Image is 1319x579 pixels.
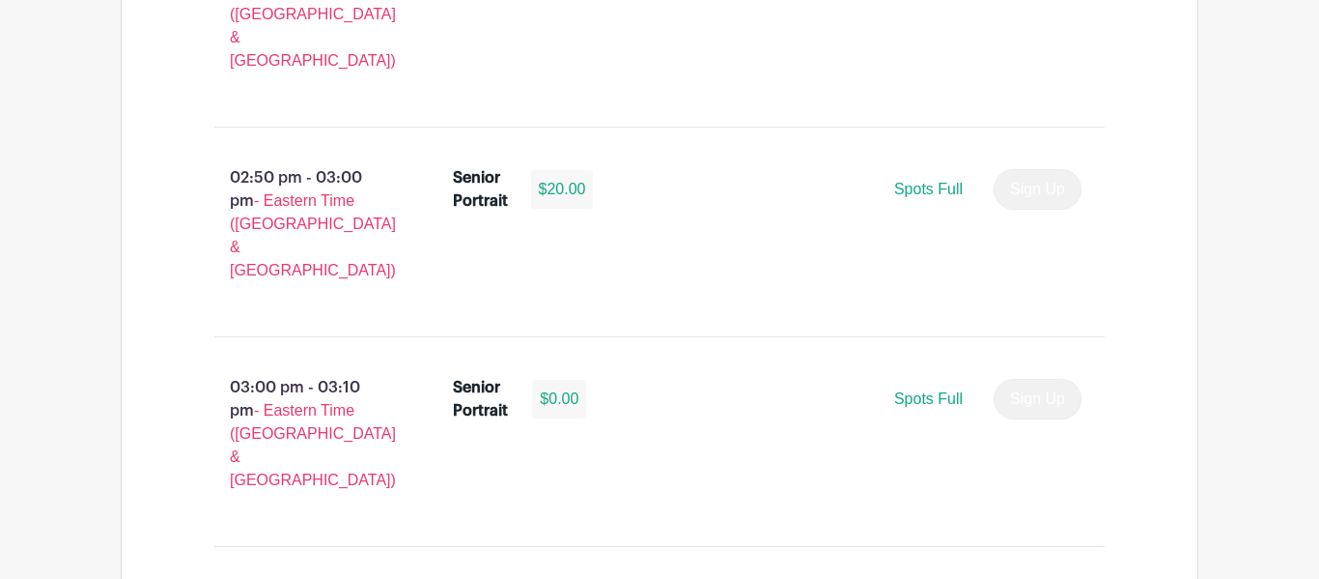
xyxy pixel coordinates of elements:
div: Senior Portrait [453,166,508,213]
div: $20.00 [531,170,594,209]
span: Spots Full [894,391,963,407]
div: $0.00 [532,380,586,419]
div: Senior Portrait [453,376,510,422]
span: - Eastern Time ([GEOGRAPHIC_DATA] & [GEOGRAPHIC_DATA]) [230,192,396,278]
p: 02:50 pm - 03:00 pm [183,159,422,290]
span: Spots Full [894,181,963,197]
span: - Eastern Time ([GEOGRAPHIC_DATA] & [GEOGRAPHIC_DATA]) [230,402,396,488]
p: 03:00 pm - 03:10 pm [183,368,422,500]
